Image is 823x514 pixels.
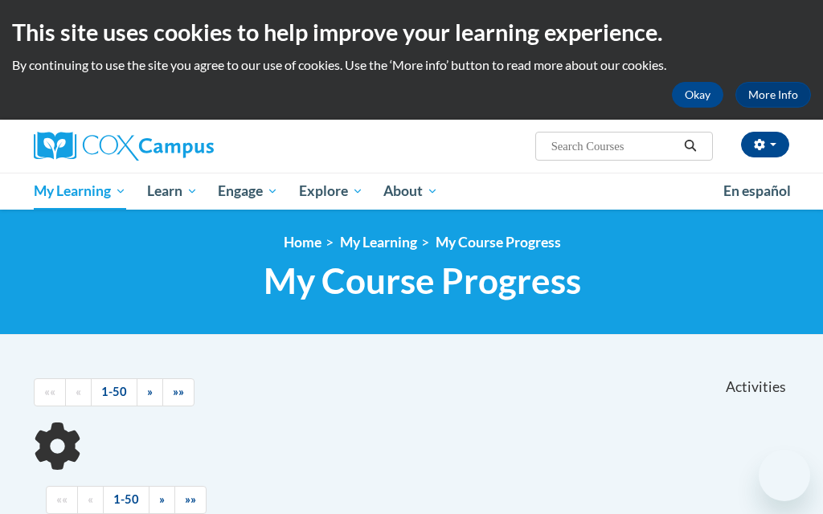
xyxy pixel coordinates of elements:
[162,378,194,406] a: End
[340,234,417,251] a: My Learning
[735,82,811,108] a: More Info
[173,385,184,398] span: »»
[34,132,269,161] a: Cox Campus
[672,82,723,108] button: Okay
[550,137,678,156] input: Search Courses
[34,182,126,201] span: My Learning
[678,137,702,156] button: Search
[264,259,581,302] span: My Course Progress
[218,182,278,201] span: Engage
[713,174,801,208] a: En español
[174,486,207,514] a: End
[289,173,374,210] a: Explore
[185,492,196,506] span: »»
[149,486,175,514] a: Next
[65,378,92,406] a: Previous
[44,385,55,398] span: ««
[137,378,163,406] a: Next
[741,132,789,157] button: Account Settings
[137,173,208,210] a: Learn
[76,385,81,398] span: «
[207,173,289,210] a: Engage
[284,234,321,251] a: Home
[23,173,137,210] a: My Learning
[12,56,811,74] p: By continuing to use the site you agree to our use of cookies. Use the ‘More info’ button to read...
[159,492,165,506] span: »
[77,486,104,514] a: Previous
[22,173,801,210] div: Main menu
[147,385,153,398] span: »
[91,378,137,406] a: 1-50
[299,182,363,201] span: Explore
[759,450,810,501] iframe: Button to launch messaging window
[56,492,68,506] span: ««
[12,16,811,48] h2: This site uses cookies to help improve your learning experience.
[147,182,198,201] span: Learn
[726,378,786,396] span: Activities
[436,234,561,251] a: My Course Progress
[103,486,149,514] a: 1-50
[374,173,449,210] a: About
[34,378,66,406] a: Begining
[383,182,438,201] span: About
[88,492,93,506] span: «
[723,182,791,199] span: En español
[46,486,78,514] a: Begining
[34,132,214,161] img: Cox Campus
